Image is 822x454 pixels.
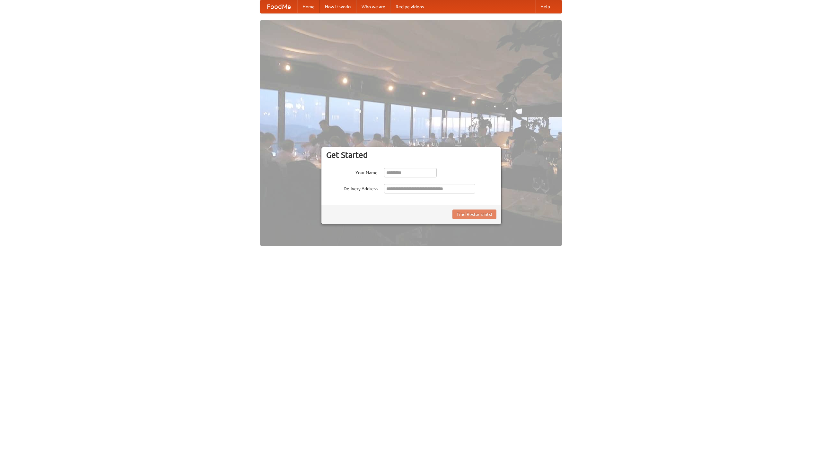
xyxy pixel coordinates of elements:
label: Delivery Address [326,184,378,192]
a: How it works [320,0,356,13]
a: Home [297,0,320,13]
button: Find Restaurants! [452,210,496,219]
a: Recipe videos [390,0,429,13]
a: Who we are [356,0,390,13]
h3: Get Started [326,150,496,160]
a: FoodMe [260,0,297,13]
a: Help [535,0,555,13]
label: Your Name [326,168,378,176]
